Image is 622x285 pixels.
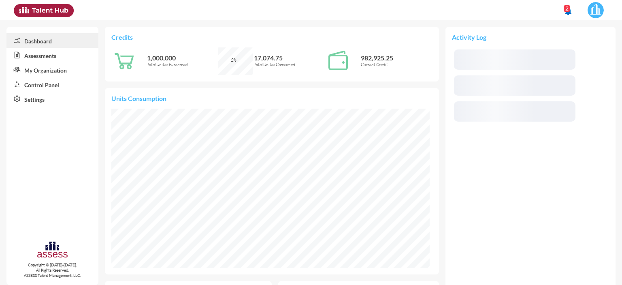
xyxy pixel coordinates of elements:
div: 2 [564,5,570,12]
img: assesscompany-logo.png [36,240,68,260]
p: Current Credit [361,62,432,67]
a: My Organization [6,62,98,77]
a: Control Panel [6,77,98,92]
a: Settings [6,92,98,106]
mat-icon: notifications [563,6,573,16]
p: Total Unites Purchased [147,62,218,67]
p: Credits [111,33,432,41]
p: Units Consumption [111,94,432,102]
p: Copyright © [DATE]-[DATE]. All Rights Reserved. ASSESS Talent Management, LLC. [6,262,98,278]
span: 2% [231,57,236,63]
p: Activity Log [452,33,609,41]
p: 1,000,000 [147,54,218,62]
a: Assessments [6,48,98,62]
p: 17,074.75 [254,54,325,62]
a: Dashboard [6,33,98,48]
p: Total Unites Consumed [254,62,325,67]
p: 982,925.25 [361,54,432,62]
